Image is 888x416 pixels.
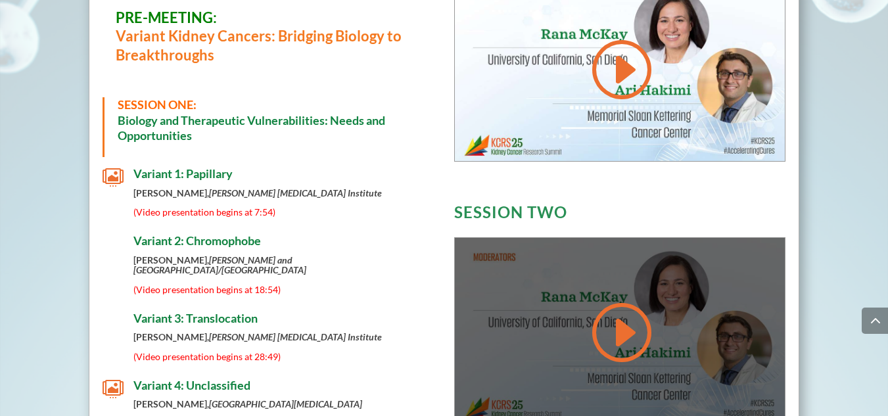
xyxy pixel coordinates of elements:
[116,9,421,72] h3: Variant Kidney Cancers: Bridging Biology to Breakthroughs
[209,187,382,198] em: [PERSON_NAME] [MEDICAL_DATA] Institute
[133,187,382,198] strong: [PERSON_NAME],
[209,331,382,342] em: [PERSON_NAME] [MEDICAL_DATA] Institute
[133,254,306,275] strong: [PERSON_NAME],
[116,9,217,26] span: PRE-MEETING:
[133,284,281,295] span: (Video presentation begins at 18:54)
[133,351,281,362] span: (Video presentation begins at 28:49)
[133,398,362,409] strong: [PERSON_NAME],
[103,379,124,400] span: 
[118,97,197,112] span: SESSION ONE:
[118,113,385,143] strong: Biology and Therapeutic Vulnerabilities: Needs and Opportunities
[209,398,362,409] em: [GEOGRAPHIC_DATA][MEDICAL_DATA]
[454,204,785,227] h3: SESSION TWO
[103,234,124,255] span: 
[133,233,261,248] span: Variant 2: Chromophobe
[133,311,258,325] span: Variant 3: Translocation
[133,254,306,275] em: [PERSON_NAME] and [GEOGRAPHIC_DATA]/[GEOGRAPHIC_DATA]
[133,166,233,181] span: Variant 1: Papillary
[133,331,382,342] strong: [PERSON_NAME],
[103,312,124,333] span: 
[103,167,124,188] span: 
[133,206,275,218] span: (Video presentation begins at 7:54)
[133,378,250,392] span: Variant 4: Unclassified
